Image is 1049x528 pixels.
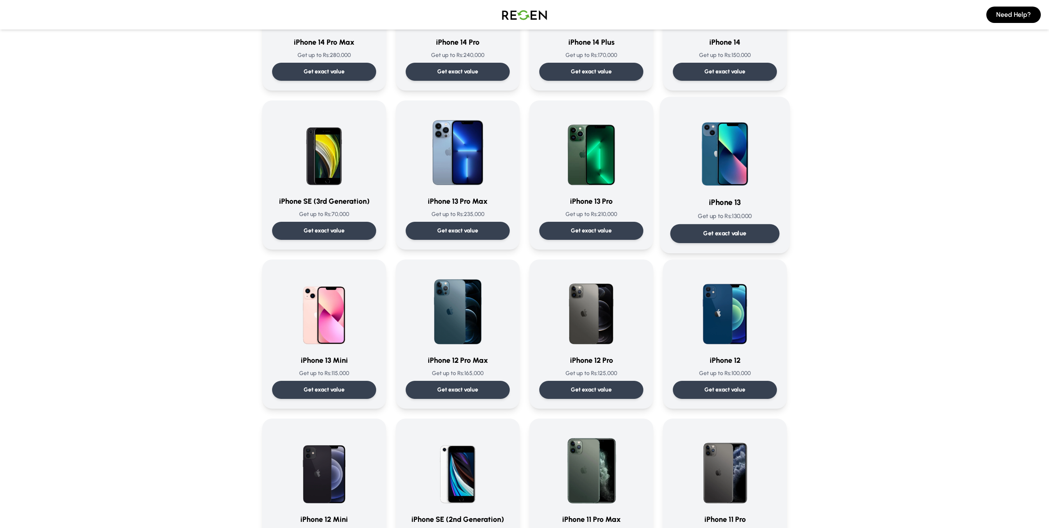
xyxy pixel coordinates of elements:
img: iPhone 12 [686,269,764,348]
h3: iPhone SE (3rd Generation) [272,196,376,207]
img: iPhone 13 Pro Max [418,110,497,189]
p: Get up to Rs: 210,000 [539,210,643,218]
p: Get up to Rs: 165,000 [406,369,510,378]
img: iPhone 13 Mini [285,269,363,348]
p: Get up to Rs: 100,000 [673,369,777,378]
img: iPhone 12 Mini [285,428,363,507]
img: iPhone 11 Pro Max [552,428,631,507]
p: Get up to Rs: 70,000 [272,210,376,218]
h3: iPhone SE (2nd Generation) [406,514,510,525]
p: Get exact value [304,227,345,235]
img: Logo [496,3,553,26]
p: Get exact value [437,68,478,76]
h3: iPhone 14 Plus [539,36,643,48]
p: Get up to Rs: 170,000 [539,51,643,59]
p: Get up to Rs: 150,000 [673,51,777,59]
img: iPhone 12 Pro [552,269,631,348]
p: Get exact value [704,229,747,238]
img: iPhone 13 [683,107,766,190]
p: Get up to Rs: 115,000 [272,369,376,378]
p: Get up to Rs: 235,000 [406,210,510,218]
p: Get exact value [304,386,345,394]
p: Get exact value [571,386,612,394]
h3: iPhone 14 Pro [406,36,510,48]
h3: iPhone 14 [673,36,777,48]
p: Get exact value [571,227,612,235]
img: iPhone SE (2nd Generation) [418,428,497,507]
h3: iPhone 12 Mini [272,514,376,525]
button: Need Help? [986,7,1041,23]
p: Get up to Rs: 280,000 [272,51,376,59]
img: iPhone SE (3rd Generation) [285,110,363,189]
h3: iPhone 13 Pro Max [406,196,510,207]
p: Get exact value [571,68,612,76]
p: Get exact value [704,68,745,76]
h3: iPhone 12 [673,355,777,366]
h3: iPhone 12 Pro [539,355,643,366]
p: Get exact value [437,386,478,394]
h3: iPhone 14 Pro Max [272,36,376,48]
img: iPhone 12 Pro Max [418,269,497,348]
h3: iPhone 13 [670,197,780,209]
img: iPhone 11 Pro [686,428,764,507]
h3: iPhone 12 Pro Max [406,355,510,366]
p: Get up to Rs: 125,000 [539,369,643,378]
p: Get up to Rs: 240,000 [406,51,510,59]
img: iPhone 13 Pro [552,110,631,189]
h3: iPhone 11 Pro [673,514,777,525]
p: Get up to Rs: 130,000 [670,212,780,221]
h3: iPhone 13 Mini [272,355,376,366]
p: Get exact value [304,68,345,76]
p: Get exact value [437,227,478,235]
h3: iPhone 11 Pro Max [539,514,643,525]
h3: iPhone 13 Pro [539,196,643,207]
p: Get exact value [704,386,745,394]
